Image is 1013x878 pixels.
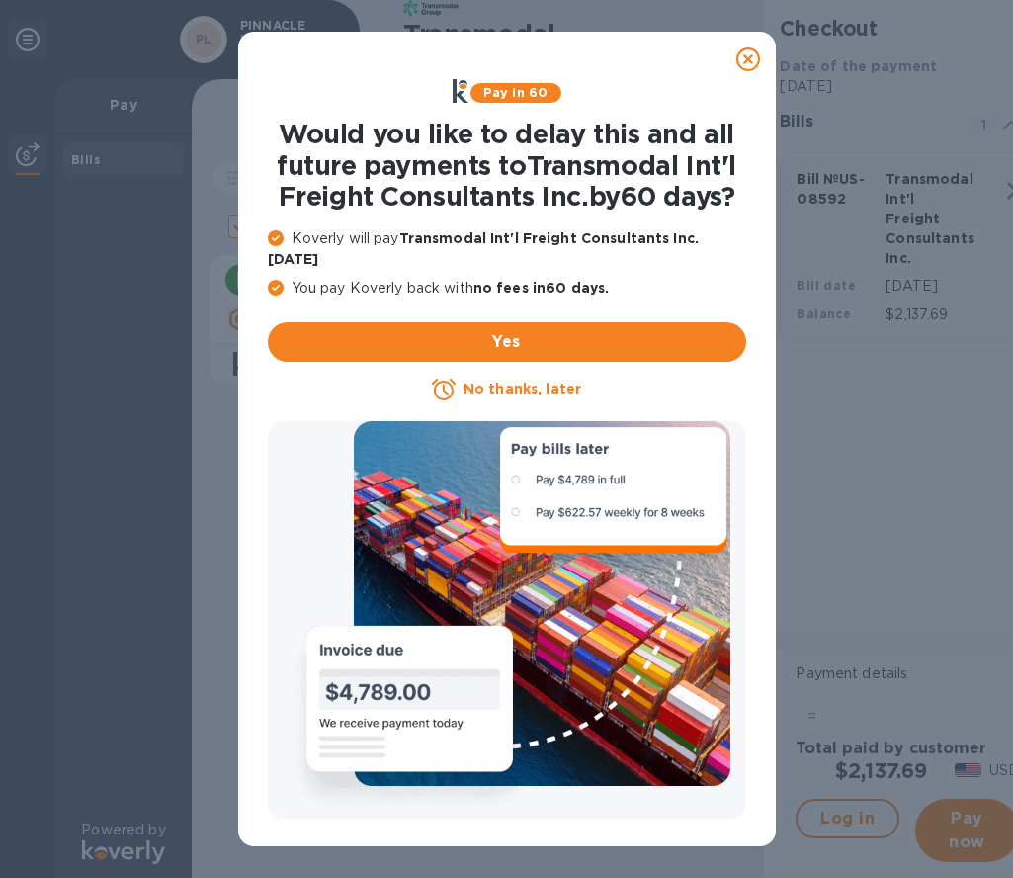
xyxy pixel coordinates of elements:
[464,381,581,396] u: No thanks, later
[268,228,746,270] p: Koverly will pay
[268,278,746,299] p: You pay Koverly back with
[483,85,548,100] b: Pay in 60
[473,280,609,296] b: no fees in 60 days .
[268,230,700,267] b: Transmodal Int'l Freight Consultants Inc. [DATE]
[284,330,730,354] span: Yes
[268,119,746,213] h1: Would you like to delay this and all future payments to Transmodal Int'l Freight Consultants Inc....
[268,322,746,362] button: Yes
